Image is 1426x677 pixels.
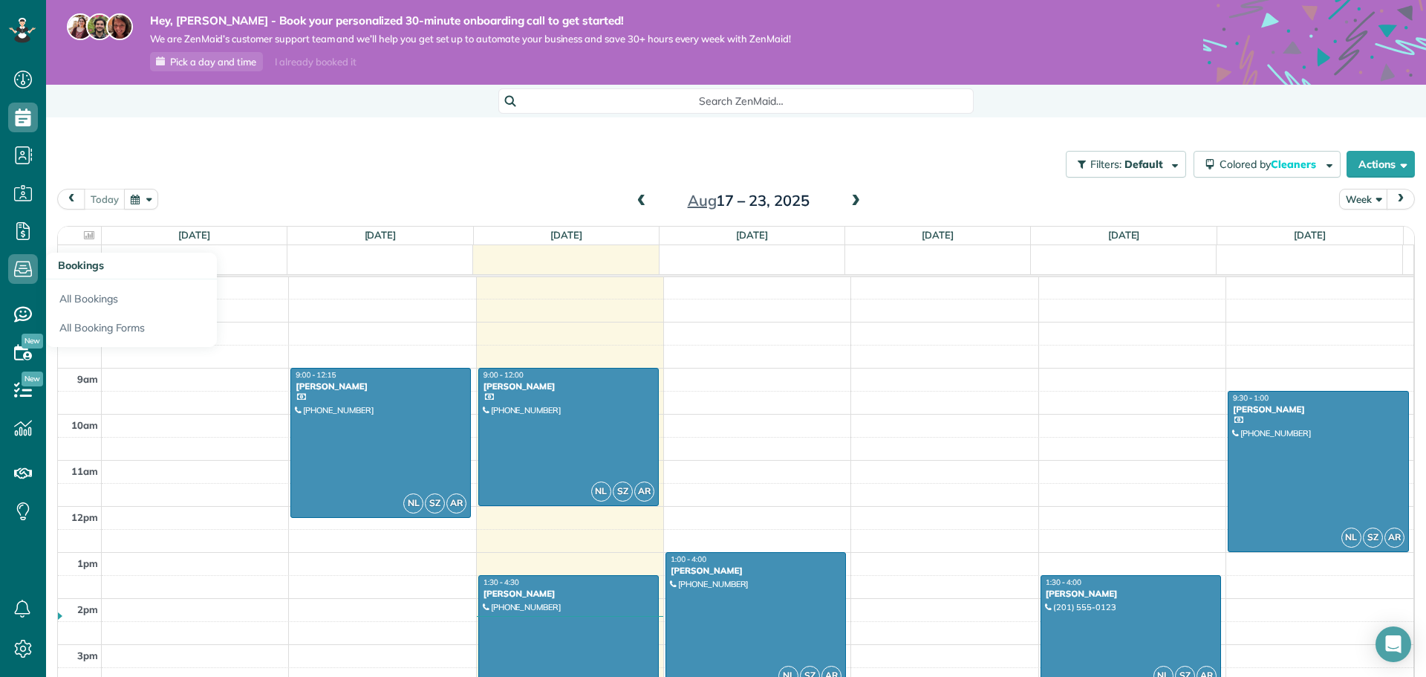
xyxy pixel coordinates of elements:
[106,13,133,40] img: michelle-19f622bdf1676172e81f8f8fba1fb50e276960ebfe0243fe18214015130c80e4.jpg
[86,13,113,40] img: jorge-587dff0eeaa6aab1f244e6dc62b8924c3b6ad411094392a53c71c6c4a576187d.jpg
[1375,626,1411,662] div: Open Intercom Messenger
[1220,158,1321,171] span: Colored by
[1387,189,1415,209] button: next
[150,52,263,71] a: Pick a day and time
[150,33,791,45] span: We are ZenMaid’s customer support team and we’ll help you get set up to automate your business an...
[46,314,217,348] a: All Booking Forms
[634,482,654,502] span: AR
[365,229,397,241] a: [DATE]
[266,53,365,71] div: I already booked it
[484,370,524,380] span: 9:00 - 12:00
[736,229,768,241] a: [DATE]
[1341,528,1361,548] span: NL
[71,465,98,477] span: 11am
[1363,528,1383,548] span: SZ
[1384,528,1404,548] span: AR
[403,493,423,514] span: NL
[1066,151,1186,178] button: Filters: Default
[613,482,633,502] span: SZ
[656,192,841,209] h2: 17 – 23, 2025
[77,557,98,569] span: 1pm
[1194,151,1341,178] button: Colored byCleaners
[1232,404,1404,415] div: [PERSON_NAME]
[77,373,98,385] span: 9am
[484,577,519,587] span: 1:30 - 4:30
[1108,229,1140,241] a: [DATE]
[688,191,717,210] span: Aug
[71,511,98,523] span: 12pm
[71,419,98,431] span: 10am
[150,13,791,28] strong: Hey, [PERSON_NAME] - Book your personalized 30-minute onboarding call to get started!
[1271,158,1318,171] span: Cleaners
[295,381,466,392] div: [PERSON_NAME]
[671,554,706,564] span: 1:00 - 4:00
[483,381,654,392] div: [PERSON_NAME]
[1347,151,1415,178] button: Actions
[922,229,954,241] a: [DATE]
[425,493,445,514] span: SZ
[57,189,85,209] button: prev
[1339,189,1388,209] button: Week
[1045,589,1217,599] div: [PERSON_NAME]
[446,493,466,514] span: AR
[591,482,611,502] span: NL
[483,589,654,599] div: [PERSON_NAME]
[22,372,43,386] span: New
[296,370,336,380] span: 9:00 - 12:15
[550,229,582,241] a: [DATE]
[670,566,841,576] div: [PERSON_NAME]
[1294,229,1326,241] a: [DATE]
[1124,158,1164,171] span: Default
[1058,151,1186,178] a: Filters: Default
[84,189,126,209] button: today
[1090,158,1121,171] span: Filters:
[178,229,210,241] a: [DATE]
[67,13,94,40] img: maria-72a9807cf96188c08ef61303f053569d2e2a8a1cde33d635c8a3ac13582a053d.jpg
[1046,577,1081,587] span: 1:30 - 4:00
[170,56,256,68] span: Pick a day and time
[46,279,217,314] a: All Bookings
[22,334,43,349] span: New
[77,650,98,661] span: 3pm
[58,259,104,272] span: Bookings
[77,603,98,615] span: 2pm
[1233,393,1269,403] span: 9:30 - 1:00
